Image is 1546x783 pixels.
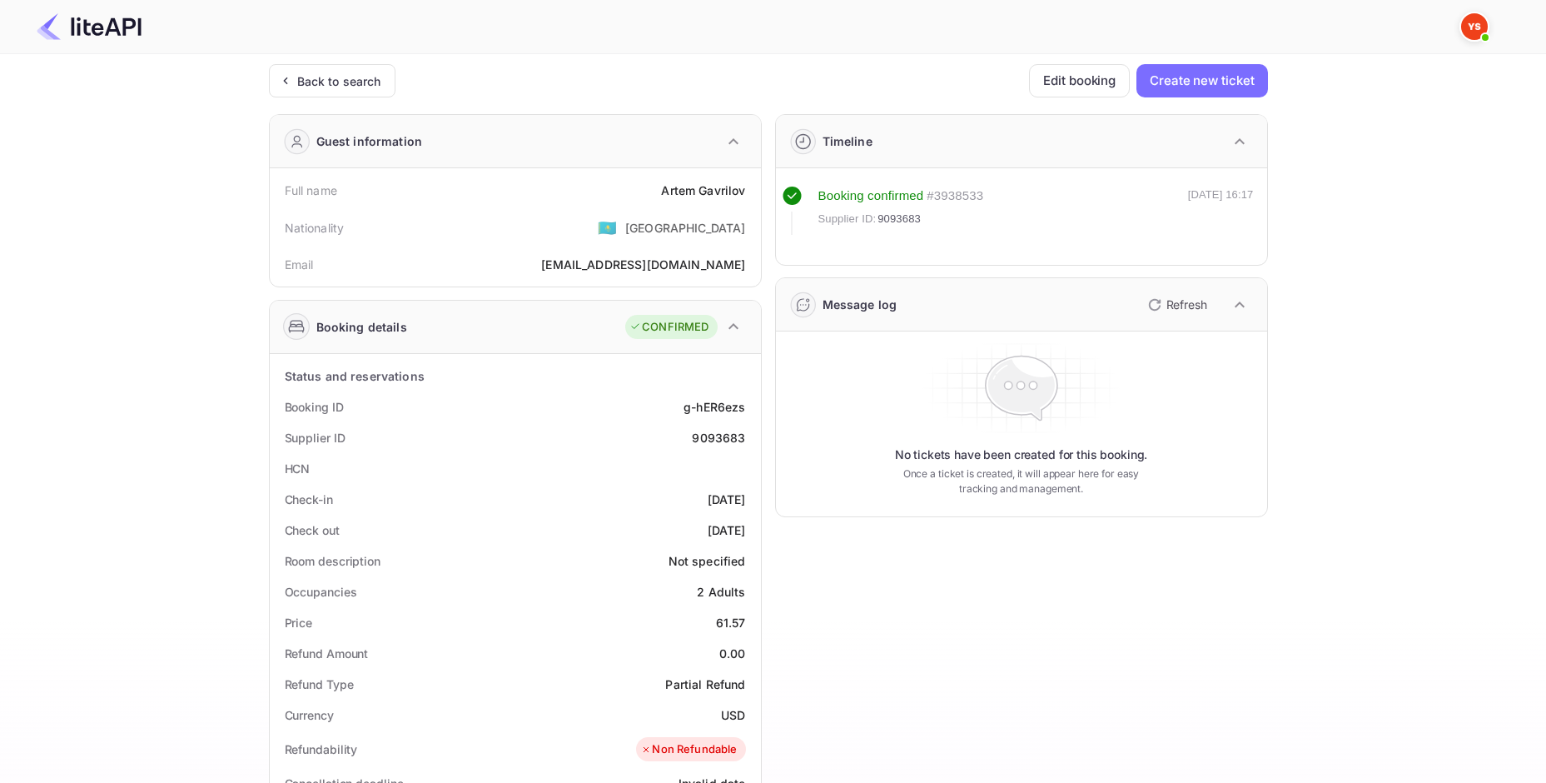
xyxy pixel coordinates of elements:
[285,645,369,662] div: Refund Amount
[665,676,745,693] div: Partial Refund
[285,256,314,273] div: Email
[285,429,345,446] div: Supplier ID
[708,521,746,539] div: [DATE]
[927,187,983,206] div: # 3938533
[1166,296,1207,313] p: Refresh
[1029,64,1130,97] button: Edit booking
[285,583,357,601] div: Occupancies
[708,491,746,508] div: [DATE]
[684,398,745,416] div: g-hER6ezs
[818,187,924,206] div: Booking confirmed
[285,491,333,508] div: Check-in
[1138,292,1214,318] button: Refresh
[541,256,745,273] div: [EMAIL_ADDRESS][DOMAIN_NAME]
[877,211,921,227] span: 9093683
[316,318,407,336] div: Booking details
[285,614,313,631] div: Price
[818,211,877,227] span: Supplier ID:
[823,296,897,313] div: Message log
[721,706,745,724] div: USD
[285,552,380,570] div: Room description
[285,398,344,416] div: Booking ID
[719,645,746,662] div: 0.00
[297,72,381,90] div: Back to search
[285,706,334,724] div: Currency
[697,583,745,601] div: 2 Adults
[669,552,746,570] div: Not specified
[890,466,1153,496] p: Once a ticket is created, it will appear here for easy tracking and management.
[37,13,142,40] img: LiteAPI Logo
[285,521,340,539] div: Check out
[285,676,354,693] div: Refund Type
[598,212,617,242] span: United States
[285,219,345,237] div: Nationality
[629,319,708,336] div: CONFIRMED
[285,367,425,385] div: Status and reservations
[285,460,311,477] div: HCN
[823,132,872,150] div: Timeline
[640,741,737,758] div: Non Refundable
[1136,64,1267,97] button: Create new ticket
[716,614,746,631] div: 61.57
[285,741,358,758] div: Refundability
[316,132,423,150] div: Guest information
[1188,187,1254,235] div: [DATE] 16:17
[661,182,745,199] div: Artem Gavrilov
[692,429,745,446] div: 9093683
[285,182,337,199] div: Full name
[625,219,746,237] div: [GEOGRAPHIC_DATA]
[895,446,1148,463] p: No tickets have been created for this booking.
[1461,13,1488,40] img: Yandex Support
